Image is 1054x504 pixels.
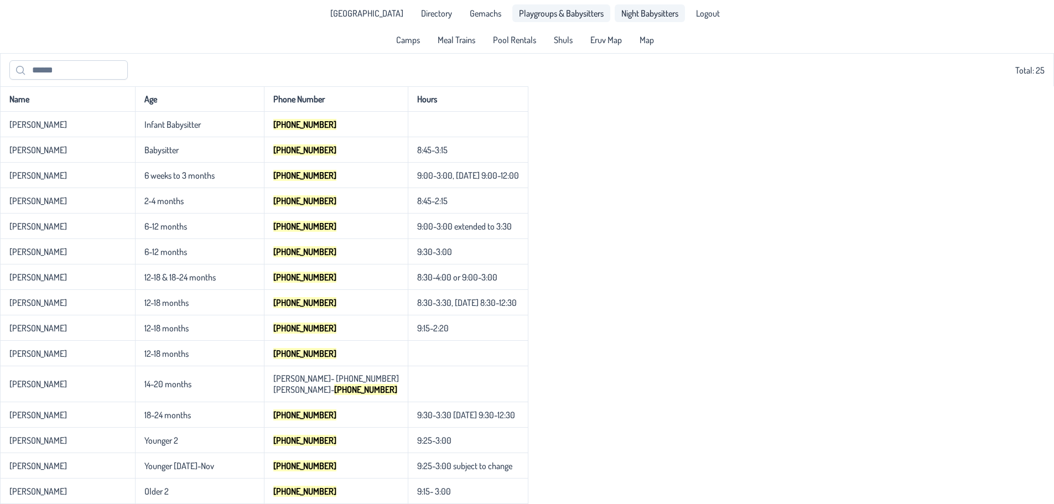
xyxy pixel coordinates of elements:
mark: [PHONE_NUMBER] [273,486,336,497]
mark: [PHONE_NUMBER] [273,323,336,334]
p-celleditor: [PERSON_NAME] [9,195,67,206]
li: Logout [689,4,726,22]
a: Eruv Map [584,31,629,49]
span: Eruv Map [590,35,622,44]
div: Total: 25 [9,60,1045,80]
span: Pool Rentals [493,35,536,44]
p-celleditor: 12-18 months [144,297,189,308]
span: Shuls [554,35,573,44]
span: Camps [396,35,420,44]
p-celleditor: 9:25-3:00 subject to change [417,460,512,471]
span: Gemachs [470,9,501,18]
span: [GEOGRAPHIC_DATA] [330,9,403,18]
span: Meal Trains [438,35,475,44]
a: Night Babysitters [615,4,685,22]
mark: [PHONE_NUMBER] [273,272,336,283]
span: Playgroups & Babysitters [519,9,604,18]
mark: [PHONE_NUMBER] [273,119,336,130]
p-celleditor: 9:30-3:30 [DATE] 9:30-12:30 [417,409,515,420]
p-celleditor: 12-18 & 18-24 months [144,272,216,283]
mark: [PHONE_NUMBER] [273,221,336,232]
mark: [PHONE_NUMBER] [273,144,336,155]
a: Camps [390,31,427,49]
a: Gemachs [463,4,508,22]
mark: [PHONE_NUMBER] [273,297,336,308]
p-celleditor: 12-18 months [144,348,189,359]
a: Map [633,31,661,49]
p-celleditor: [PERSON_NAME] [9,272,67,283]
p-celleditor: Older 2 [144,486,169,497]
mark: [PHONE_NUMBER] [273,348,336,359]
p-celleditor: 6-12 months [144,221,187,232]
p-celleditor: [PERSON_NAME] [9,170,67,181]
p-celleditor: 8:30-3:30, [DATE] 8:30-12:30 [417,297,517,308]
mark: [PHONE_NUMBER] [273,460,336,471]
a: [GEOGRAPHIC_DATA] [324,4,410,22]
mark: [PHONE_NUMBER] [334,384,397,395]
p-celleditor: 9:15-2:20 [417,323,449,334]
a: Pool Rentals [486,31,543,49]
span: Map [640,35,654,44]
p-celleditor: 14-20 months [144,378,191,389]
p-celleditor: 9:15- 3:00 [417,486,451,497]
p-celleditor: [PERSON_NAME] [9,297,67,308]
span: Night Babysitters [621,9,678,18]
p-celleditor: [PERSON_NAME]- [PHONE_NUMBER] [PERSON_NAME]- [273,373,399,395]
mark: [PHONE_NUMBER] [273,409,336,420]
mark: [PHONE_NUMBER] [273,435,336,446]
th: Hours [408,86,528,112]
mark: [PHONE_NUMBER] [273,246,336,257]
p-celleditor: 9:25-3:00 [417,435,451,446]
li: Pine Lake Park [324,4,410,22]
mark: [PHONE_NUMBER] [273,170,336,181]
p-celleditor: 9:00-3:00 extended to 3:30 [417,221,512,232]
p-celleditor: 8:45-3:15 [417,144,448,155]
mark: [PHONE_NUMBER] [273,195,336,206]
p-celleditor: 8:30-4:00 or 9:00-3:00 [417,272,497,283]
a: Playgroups & Babysitters [512,4,610,22]
p-celleditor: 18-24 months [144,409,191,420]
th: Phone Number [264,86,408,112]
p-celleditor: [PERSON_NAME] [9,378,67,389]
p-celleditor: 9:00-3:00, [DATE] 9:00-12:00 [417,170,519,181]
p-celleditor: [PERSON_NAME] [9,486,67,497]
p-celleditor: [PERSON_NAME] [9,460,67,471]
p-celleditor: [PERSON_NAME] [9,348,67,359]
p-celleditor: 6 weeks to 3 months [144,170,215,181]
p-celleditor: Younger 2 [144,435,178,446]
p-celleditor: [PERSON_NAME] [9,409,67,420]
p-celleditor: 12-18 months [144,323,189,334]
p-celleditor: [PERSON_NAME] [9,246,67,257]
span: Logout [696,9,720,18]
span: Directory [421,9,452,18]
p-celleditor: [PERSON_NAME] [9,323,67,334]
p-celleditor: [PERSON_NAME] [9,119,67,130]
p-celleditor: [PERSON_NAME] [9,144,67,155]
a: Shuls [547,31,579,49]
p-celleditor: 2-4 months [144,195,184,206]
p-celleditor: 9:30-3:00 [417,246,452,257]
p-celleditor: 6-12 months [144,246,187,257]
a: Meal Trains [431,31,482,49]
p-celleditor: Younger [DATE]-Nov [144,460,214,471]
a: Directory [414,4,459,22]
th: Age [135,86,264,112]
p-celleditor: 8:45-2:15 [417,195,448,206]
p-celleditor: [PERSON_NAME] [9,221,67,232]
p-celleditor: Infant Babysitter [144,119,201,130]
p-celleditor: Babysitter [144,144,179,155]
p-celleditor: [PERSON_NAME] [9,435,67,446]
